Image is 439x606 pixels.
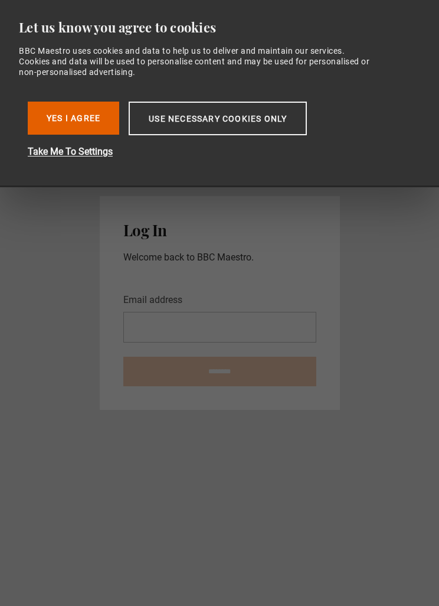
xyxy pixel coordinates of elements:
button: Take Me To Settings [28,145,405,159]
button: Use necessary cookies only [129,102,307,135]
p: Welcome back to BBC Maestro. [123,250,316,265]
div: BBC Maestro uses cookies and data to help us to deliver and maintain our services. Cookies and da... [19,45,372,78]
label: Email address [123,293,182,307]
h2: Log In [123,220,316,241]
div: Let us know you agree to cookies [19,19,411,36]
button: Yes I Agree [28,102,119,135]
